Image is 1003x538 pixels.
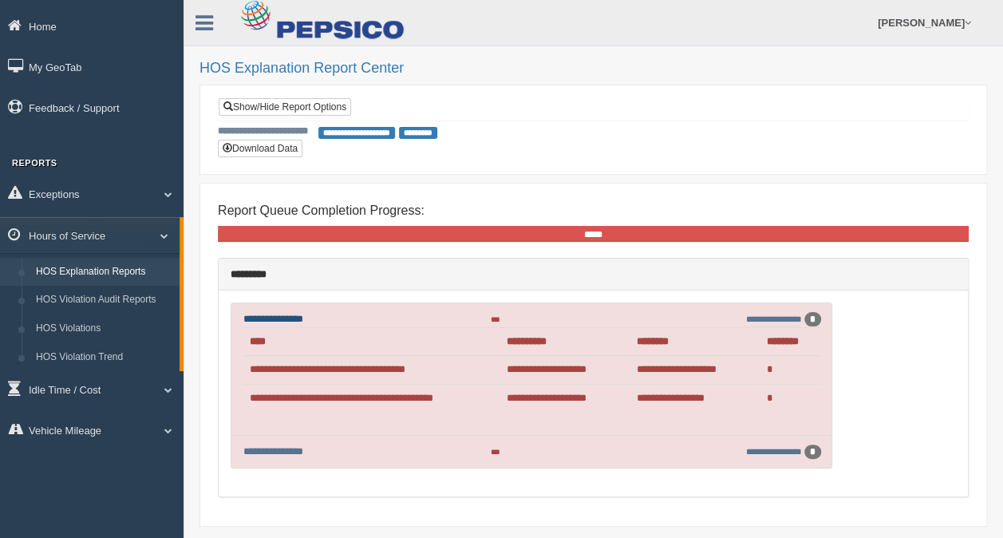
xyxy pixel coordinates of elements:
button: Download Data [218,140,302,157]
a: HOS Violation Audit Reports [29,286,180,314]
h4: Report Queue Completion Progress: [218,204,969,218]
a: Show/Hide Report Options [219,98,351,116]
a: HOS Violations [29,314,180,343]
a: HOS Explanation Reports [29,258,180,287]
h2: HOS Explanation Report Center [199,61,987,77]
a: HOS Violation Trend [29,343,180,372]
